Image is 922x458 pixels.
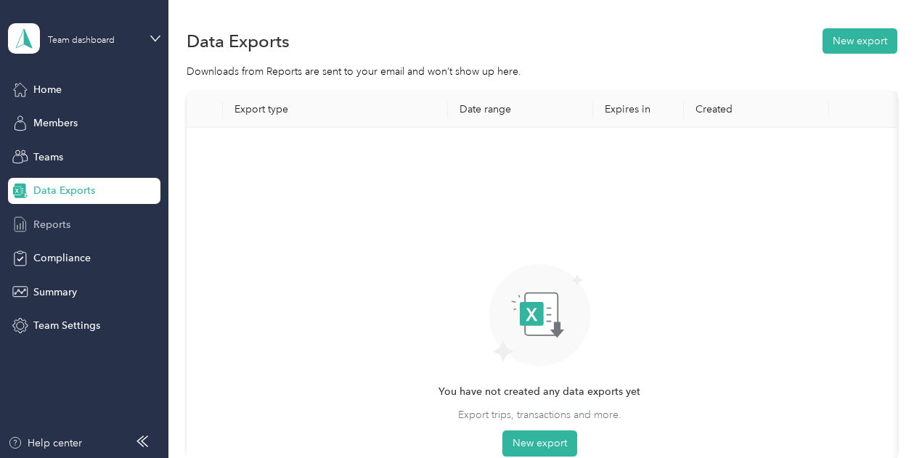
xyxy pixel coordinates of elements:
span: You have not created any data exports yet [438,384,640,400]
span: Reports [33,217,70,232]
span: Summary [33,285,77,300]
th: Export type [223,91,448,128]
div: Team dashboard [48,36,115,45]
div: Downloads from Reports are sent to your email and won’t show up here. [187,64,897,79]
span: Compliance [33,250,91,266]
span: Team Settings [33,318,100,333]
iframe: Everlance-gr Chat Button Frame [841,377,922,458]
th: Created [684,91,829,128]
button: Help center [8,435,82,451]
button: New export [823,28,897,54]
button: New export [502,430,577,457]
span: Teams [33,150,63,165]
span: Data Exports [33,183,95,198]
th: Expires in [593,91,684,128]
span: Home [33,82,62,97]
span: Export trips, transactions and more. [458,407,621,422]
th: Date range [448,91,593,128]
h1: Data Exports [187,33,290,49]
span: Members [33,115,78,131]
